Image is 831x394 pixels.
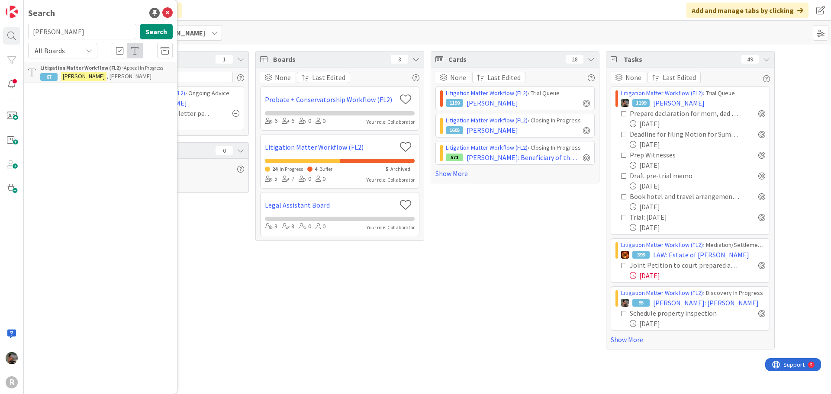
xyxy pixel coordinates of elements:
[621,241,703,249] a: Litigation Matter Workflow (FL2)
[106,72,151,80] span: , [PERSON_NAME]
[446,154,463,161] div: 571
[61,72,106,81] mark: [PERSON_NAME]
[467,98,518,108] span: [PERSON_NAME]
[663,72,696,83] span: Last Edited
[153,28,205,38] span: [PERSON_NAME]
[653,250,749,260] span: LAW: Estate of [PERSON_NAME]
[621,299,629,307] img: MW
[435,168,595,179] a: Show More
[24,62,177,83] a: Litigation Matter Workflow (FL2) ›Appeal In Progress67[PERSON_NAME], [PERSON_NAME]
[630,260,739,270] div: Joint Petition to court prepared after fiduciary identified
[282,222,294,231] div: 8
[621,240,765,250] div: › Mediation/Settlement in Progress
[647,72,701,83] button: Last Edited
[621,99,629,107] img: MW
[45,3,47,10] div: 5
[265,116,277,126] div: 6
[282,174,294,184] div: 7
[40,73,58,81] div: 67
[621,289,703,297] a: Litigation Matter Workflow (FL2)
[299,116,311,126] div: 0
[6,6,18,18] img: Visit kanbanzone.com
[40,64,173,72] div: Appeal In Progress
[621,288,765,298] div: › Discovery In Progress
[630,191,739,202] div: Book hotel and travel arrangements for trial
[621,89,703,97] a: Litigation Matter Workflow (FL2)
[630,308,734,318] div: Schedule property inspection
[446,126,463,134] div: 1605
[630,270,765,281] div: [DATE]
[216,146,233,155] div: 0
[297,72,350,83] button: Last Edited
[299,174,311,184] div: 0
[282,116,294,126] div: 6
[621,89,765,98] div: › Trial Queue
[446,89,528,97] a: Litigation Matter Workflow (FL2)
[299,222,311,231] div: 0
[630,222,765,233] div: [DATE]
[273,54,387,64] span: Boards
[390,166,410,172] span: Archived
[630,129,739,139] div: Deadline for filing Motion for Summary Judgment: [DATE]
[653,98,705,108] span: [PERSON_NAME]
[630,150,713,160] div: Prep Witnesses
[265,174,277,184] div: 5
[630,160,765,170] div: [DATE]
[686,3,808,18] div: Add and manage tabs by clicking
[630,181,765,191] div: [DATE]
[40,64,124,71] b: Litigation Matter Workflow (FL2) ›
[653,298,759,308] span: [PERSON_NAME]: [PERSON_NAME]
[386,166,388,172] span: 5
[391,55,408,64] div: 3
[630,119,765,129] div: [DATE]
[472,72,525,83] button: Last Edited
[312,72,345,83] span: Last Edited
[630,139,765,150] div: [DATE]
[446,144,528,151] a: Litigation Matter Workflow (FL2)
[28,6,55,19] div: Search
[630,108,739,119] div: Prepare declaration for mom, dad and son
[367,224,415,231] div: Your role: Collaborator
[367,118,415,126] div: Your role: Collaborator
[216,55,233,64] div: 1
[446,89,590,98] div: › Trial Queue
[28,24,136,39] input: Search for title...
[624,54,737,64] span: Tasks
[630,202,765,212] div: [DATE]
[632,251,650,259] div: 393
[18,1,39,12] span: Support
[316,222,325,231] div: 0
[265,200,396,210] a: Legal Assistant Board
[316,116,325,126] div: 0
[450,72,466,83] span: None
[625,72,641,83] span: None
[275,72,291,83] span: None
[467,152,580,163] span: [PERSON_NAME]: Beneficiary of the [PERSON_NAME] Trust
[448,54,562,64] span: Cards
[315,166,317,172] span: 4
[316,174,325,184] div: 0
[35,46,65,55] span: All Boards
[630,212,709,222] div: Trial: [DATE]
[265,222,277,231] div: 3
[467,125,518,135] span: [PERSON_NAME]
[6,376,18,388] div: R
[621,251,629,259] img: TR
[140,24,173,39] button: Search
[630,170,722,181] div: Draft pre-trial memo
[265,142,396,152] a: Litigation Matter Workflow (FL2)
[6,352,18,364] img: MW
[741,55,759,64] div: 49
[487,72,521,83] span: Last Edited
[319,166,332,172] span: Buffer
[367,176,415,184] div: Your role: Collaborator
[446,99,463,107] div: 1199
[611,334,770,345] a: Show More
[632,99,650,107] div: 1199
[630,318,765,329] div: [DATE]
[632,299,650,307] div: 95
[265,94,396,105] a: Probate + Conservatorship Workflow (FL2)
[280,166,303,172] span: In Progress
[446,116,528,124] a: Litigation Matter Workflow (FL2)
[272,166,277,172] span: 24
